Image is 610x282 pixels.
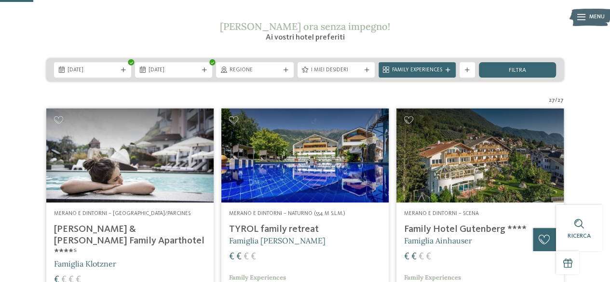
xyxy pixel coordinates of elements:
[221,108,389,202] img: Familien Wellness Residence Tyrol ****
[411,252,417,262] span: €
[236,252,242,262] span: €
[251,252,256,262] span: €
[419,252,424,262] span: €
[54,211,190,216] span: Merano e dintorni – [GEOGRAPHIC_DATA]/Parcines
[68,67,118,74] span: [DATE]
[229,224,381,235] h4: TYROL family retreat
[404,252,409,262] span: €
[404,211,479,216] span: Merano e dintorni – Scena
[149,67,199,74] span: [DATE]
[311,67,361,74] span: I miei desideri
[396,108,564,202] img: Family Hotel Gutenberg ****
[244,252,249,262] span: €
[568,233,591,239] span: Ricerca
[46,108,214,202] img: Cercate un hotel per famiglie? Qui troverete solo i migliori!
[555,97,557,105] span: /
[54,224,206,258] h4: [PERSON_NAME] & [PERSON_NAME] Family Aparthotel ****ˢ
[230,67,280,74] span: Regione
[392,67,442,74] span: Family Experiences
[426,252,431,262] span: €
[557,97,564,105] span: 27
[404,224,556,235] h4: Family Hotel Gutenberg ****
[404,273,461,282] span: Family Experiences
[266,34,345,41] span: Ai vostri hotel preferiti
[509,67,526,74] span: filtra
[229,211,345,216] span: Merano e dintorni – Naturno (554 m s.l.m.)
[54,259,116,269] span: Famiglia Klotzner
[220,20,390,32] span: [PERSON_NAME] ora senza impegno!
[229,236,325,245] span: Famiglia [PERSON_NAME]
[404,236,472,245] span: Famiglia Ainhauser
[229,273,286,282] span: Family Experiences
[549,97,555,105] span: 27
[229,252,234,262] span: €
